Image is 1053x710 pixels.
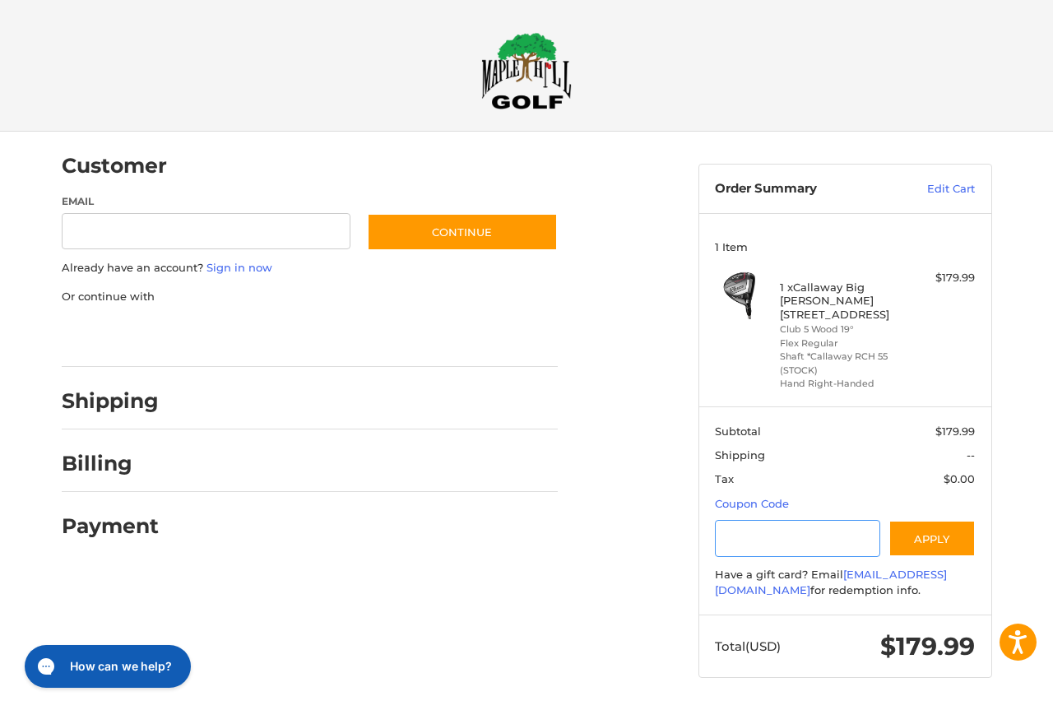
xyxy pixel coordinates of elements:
[715,567,975,599] div: Have a gift card? Email for redemption info.
[62,194,351,209] label: Email
[715,240,975,253] h3: 1 Item
[910,270,975,286] div: $179.99
[967,448,975,462] span: --
[780,336,906,350] li: Flex Regular
[780,350,906,377] li: Shaft *Callaway RCH 55 (STOCK)
[367,213,558,251] button: Continue
[780,281,906,321] h4: 1 x Callaway Big [PERSON_NAME] [STREET_ADDRESS]
[715,497,789,510] a: Coupon Code
[62,260,558,276] p: Already have an account?
[715,638,781,654] span: Total (USD)
[62,153,167,179] h2: Customer
[715,448,765,462] span: Shipping
[56,321,179,350] iframe: PayPal-paypal
[935,425,975,438] span: $179.99
[780,323,906,336] li: Club 5 Wood 19°
[880,631,975,661] span: $179.99
[944,472,975,485] span: $0.00
[780,377,906,391] li: Hand Right-Handed
[715,472,734,485] span: Tax
[892,181,975,197] a: Edit Cart
[62,388,159,414] h2: Shipping
[335,321,458,350] iframe: PayPal-venmo
[481,32,572,109] img: Maple Hill Golf
[62,451,158,476] h2: Billing
[16,639,196,694] iframe: Gorgias live chat messenger
[62,289,558,305] p: Or continue with
[715,520,880,557] input: Gift Certificate or Coupon Code
[206,261,272,274] a: Sign in now
[196,321,319,350] iframe: PayPal-paylater
[62,513,159,539] h2: Payment
[715,181,892,197] h3: Order Summary
[715,425,761,438] span: Subtotal
[888,520,976,557] button: Apply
